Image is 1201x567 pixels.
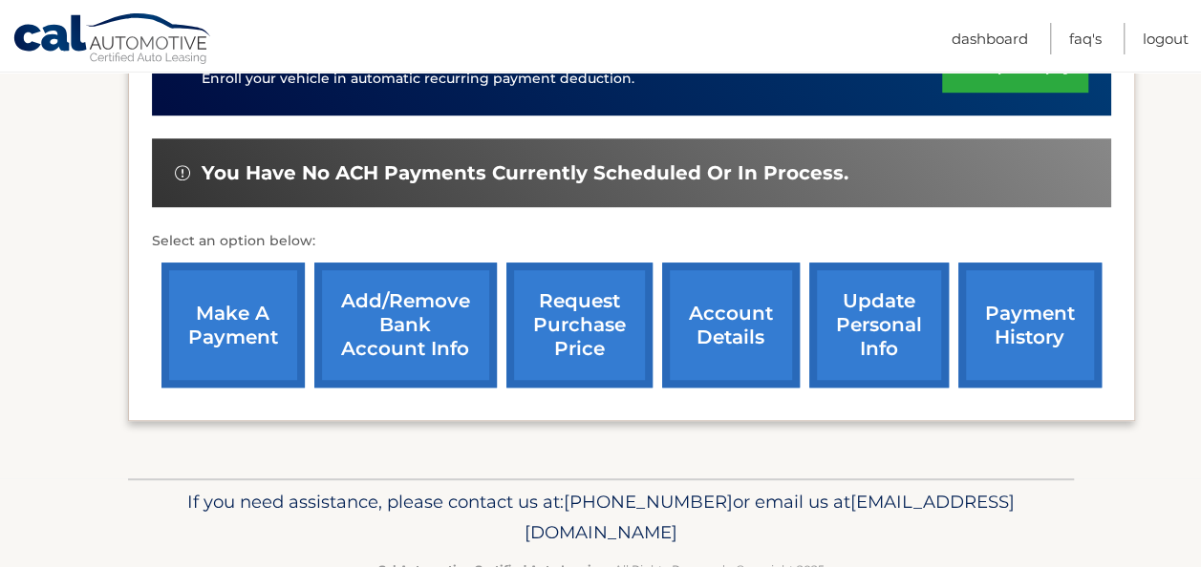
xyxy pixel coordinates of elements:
a: Dashboard [952,23,1028,54]
p: If you need assistance, please contact us at: or email us at [140,487,1062,548]
a: Cal Automotive [12,12,213,68]
a: Logout [1143,23,1189,54]
img: alert-white.svg [175,165,190,180]
a: update personal info [809,262,949,388]
span: You have no ACH payments currently scheduled or in process. [202,161,848,185]
span: [PHONE_NUMBER] [564,491,733,513]
p: Select an option below: [152,230,1111,253]
a: Add/Remove bank account info [314,262,497,388]
a: FAQ's [1069,23,1102,54]
p: Enroll your vehicle in automatic recurring payment deduction. [202,69,943,90]
a: payment history [958,262,1102,388]
a: make a payment [161,262,305,388]
span: [EMAIL_ADDRESS][DOMAIN_NAME] [525,491,1015,543]
a: request purchase price [506,262,653,388]
a: account details [662,262,800,388]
